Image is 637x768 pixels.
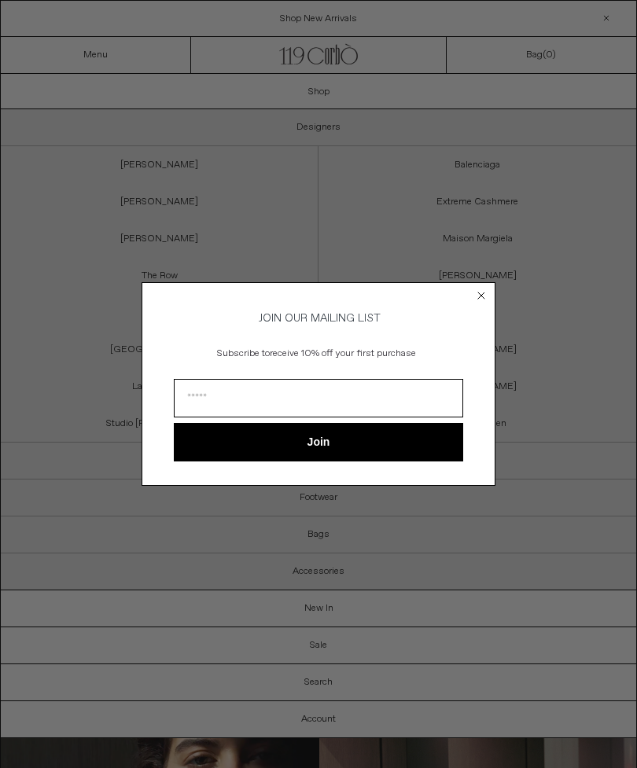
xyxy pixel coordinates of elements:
span: JOIN OUR MAILING LIST [256,311,381,325]
span: receive 10% off your first purchase [270,347,416,360]
span: Subscribe to [217,347,270,360]
button: Join [174,423,463,461]
input: Email [174,379,463,417]
button: Close dialog [473,288,489,303]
